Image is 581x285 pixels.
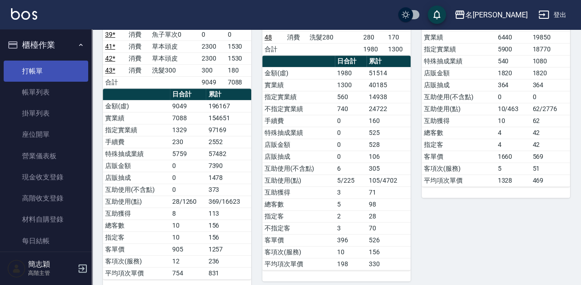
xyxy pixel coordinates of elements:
td: 14938 [367,91,411,103]
td: 指定實業績 [262,91,335,103]
td: 指定實業績 [103,124,170,136]
td: 3 [335,222,367,234]
td: 2552 [206,136,251,148]
td: 消費 [126,52,150,64]
a: 打帳單 [4,61,88,82]
a: 帳單列表 [4,82,88,103]
td: 1257 [206,243,251,255]
td: 2 [335,210,367,222]
a: 掛單列表 [4,103,88,124]
td: 180 [226,64,252,76]
a: 營業儀表板 [4,145,88,167]
button: 登出 [535,6,570,23]
button: 櫃檯作業 [4,33,88,57]
td: 5759 [170,148,206,160]
td: 18770 [530,43,570,55]
a: 排班表 [4,251,88,273]
td: 7088 [226,76,252,88]
th: 日合計 [170,89,206,101]
td: 528 [367,139,411,151]
td: 740 [335,103,367,115]
td: 7390 [206,160,251,172]
td: 305 [367,162,411,174]
td: 5 [495,162,530,174]
td: 客單價 [103,243,170,255]
td: 3 [335,186,367,198]
td: 156 [206,219,251,231]
td: 113 [206,207,251,219]
td: 156 [367,246,411,258]
p: 高階主管 [28,269,75,277]
td: 8 [170,207,206,219]
td: 7088 [170,112,206,124]
td: 店販金額 [422,67,495,79]
td: 總客數 [103,219,170,231]
td: 4 [495,139,530,151]
td: 9049 [199,76,225,88]
td: 0 [226,28,252,40]
td: 指定客 [422,139,495,151]
td: 店販抽成 [262,151,335,162]
td: 消費 [285,31,307,43]
td: 互助使用(點) [103,196,170,207]
a: 每日結帳 [4,230,88,251]
td: 2300 [199,40,225,52]
img: Logo [11,8,37,20]
table: a dense table [103,89,251,279]
td: 消費 [126,64,150,76]
td: 0 [170,160,206,172]
td: 12 [170,255,206,267]
td: 28/1260 [170,196,206,207]
td: 客單價 [262,234,335,246]
td: 1820 [495,67,530,79]
td: 互助使用(不含點) [262,162,335,174]
td: 金額(虛) [103,100,170,112]
button: save [428,6,446,24]
td: 總客數 [422,127,495,139]
td: 不指定實業績 [262,103,335,115]
td: 19850 [530,31,570,43]
td: 569 [530,151,570,162]
td: 草本頭皮 [150,40,199,52]
td: 實業績 [422,31,495,43]
td: 0 [530,91,570,103]
td: 540 [495,55,530,67]
a: 48 [265,34,272,41]
td: 1300 [386,43,411,55]
a: 高階收支登錄 [4,188,88,209]
td: 互助獲得 [422,115,495,127]
td: 消費 [126,40,150,52]
td: 0 [335,127,367,139]
td: 魚子單次0 [150,28,199,40]
td: 373 [206,184,251,196]
td: 1329 [170,124,206,136]
td: 1980 [361,43,386,55]
td: 364 [530,79,570,91]
td: 手續費 [262,115,335,127]
td: 指定客 [262,210,335,222]
td: 互助使用(不含點) [422,91,495,103]
td: 905 [170,243,206,255]
td: 105/4702 [367,174,411,186]
td: 合計 [262,43,285,55]
td: 互助獲得 [103,207,170,219]
a: 座位開單 [4,124,88,145]
td: 154651 [206,112,251,124]
td: 156 [206,231,251,243]
td: 6440 [495,31,530,43]
td: 62 [530,115,570,127]
td: 10/463 [495,103,530,115]
td: 客項次(服務) [262,246,335,258]
td: 230 [170,136,206,148]
td: 6 [335,162,367,174]
td: 客項次(服務) [103,255,170,267]
td: 57482 [206,148,251,160]
td: 62/2776 [530,103,570,115]
td: 300 [199,64,225,76]
td: 手續費 [103,136,170,148]
td: 10 [335,246,367,258]
td: 10 [495,115,530,127]
a: 現金收支登錄 [4,167,88,188]
div: 名[PERSON_NAME] [465,9,527,21]
td: 40185 [367,79,411,91]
